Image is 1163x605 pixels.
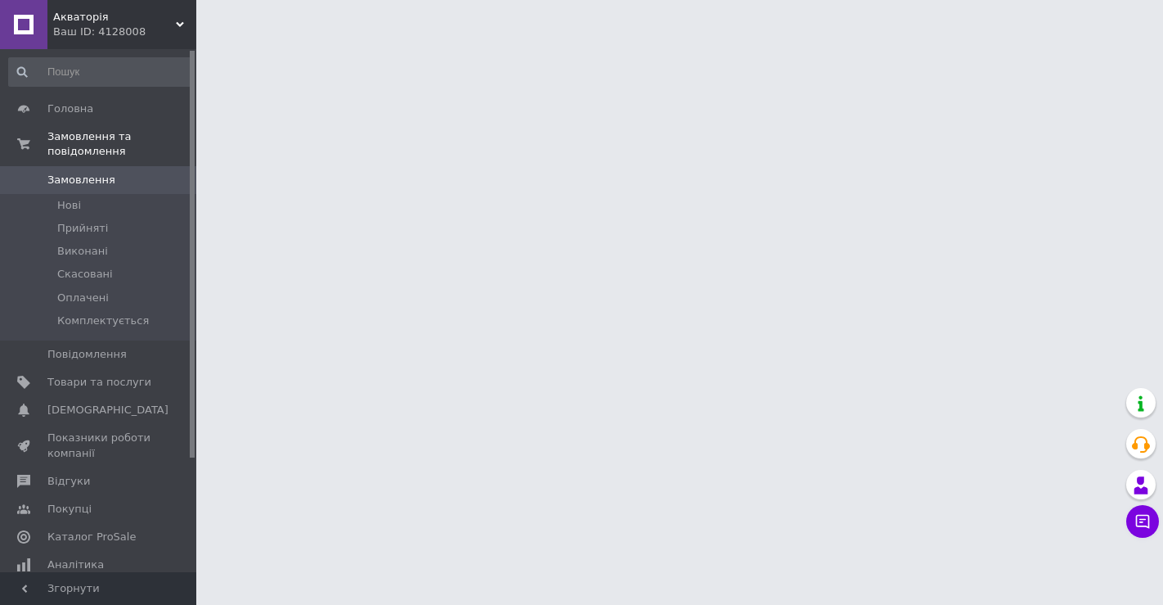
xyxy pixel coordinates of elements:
[57,267,113,282] span: Скасовані
[1126,505,1159,538] button: Чат з покупцем
[47,431,151,460] span: Показники роботи компанії
[47,558,104,572] span: Аналітика
[53,25,196,39] div: Ваш ID: 4128008
[47,347,127,362] span: Повідомлення
[57,198,81,213] span: Нові
[47,102,93,116] span: Головна
[47,530,136,544] span: Каталог ProSale
[57,221,108,236] span: Прийняті
[57,291,109,305] span: Оплачені
[47,173,115,187] span: Замовлення
[8,57,193,87] input: Пошук
[47,403,168,418] span: [DEMOGRAPHIC_DATA]
[47,474,90,489] span: Відгуки
[47,502,92,517] span: Покупці
[57,244,108,259] span: Виконані
[57,314,149,328] span: Комплектується
[47,129,196,159] span: Замовлення та повідомлення
[53,10,176,25] span: Акваторія
[47,375,151,390] span: Товари та послуги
